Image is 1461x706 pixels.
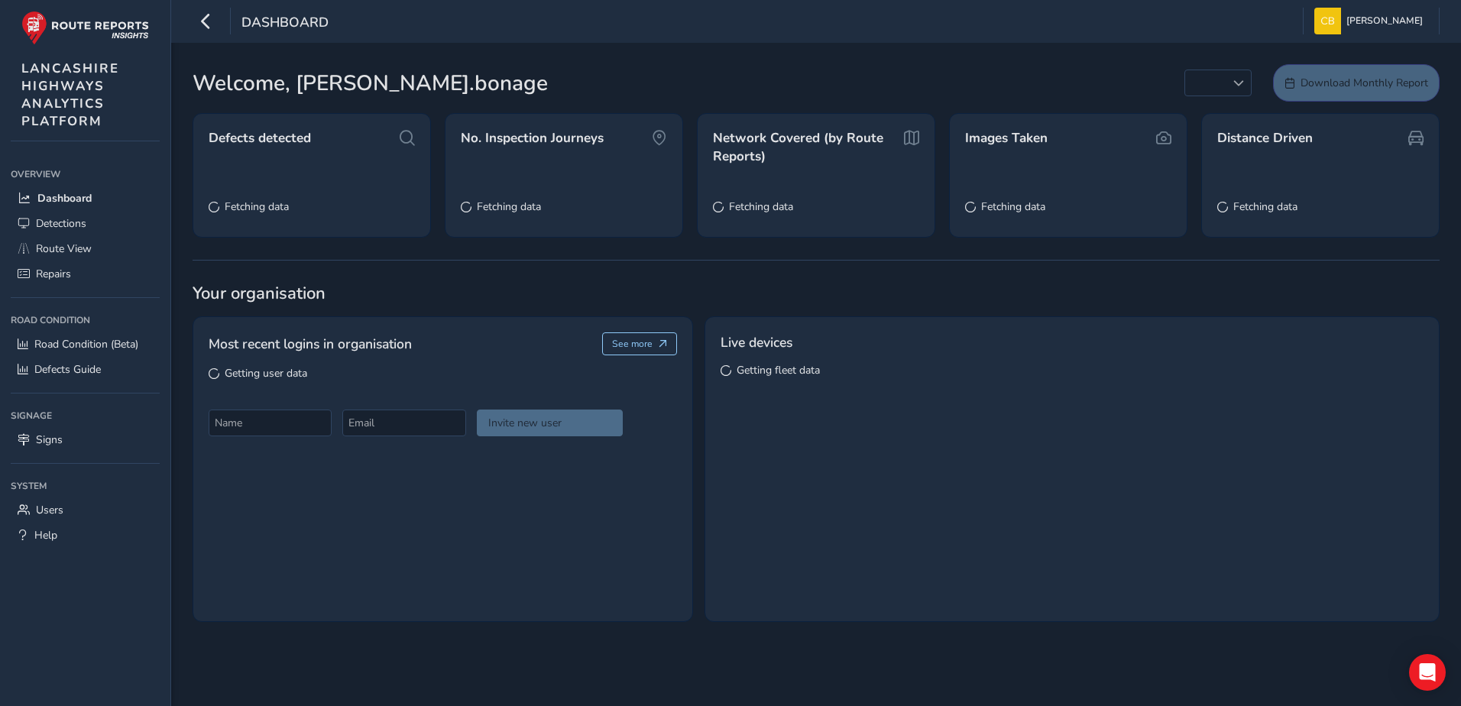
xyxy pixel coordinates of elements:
span: Images Taken [965,129,1048,147]
div: Overview [11,163,160,186]
a: Defects Guide [11,357,160,382]
div: Open Intercom Messenger [1409,654,1446,691]
button: [PERSON_NAME] [1314,8,1428,34]
span: Detections [36,216,86,231]
span: Users [36,503,63,517]
span: Fetching data [981,199,1045,214]
a: Route View [11,236,160,261]
span: Road Condition (Beta) [34,337,138,351]
span: Help [34,528,57,542]
span: Fetching data [1233,199,1297,214]
input: Name [209,410,332,436]
div: Road Condition [11,309,160,332]
a: Users [11,497,160,523]
span: Getting fleet data [737,363,820,377]
img: rr logo [21,11,149,45]
span: Repairs [36,267,71,281]
button: See more [602,332,678,355]
span: Fetching data [477,199,541,214]
img: diamond-layout [1314,8,1341,34]
span: Fetching data [729,199,793,214]
a: Dashboard [11,186,160,211]
span: Getting user data [225,366,307,381]
span: LANCASHIRE HIGHWAYS ANALYTICS PLATFORM [21,60,119,130]
span: Distance Driven [1217,129,1313,147]
span: Route View [36,241,92,256]
a: Help [11,523,160,548]
span: [PERSON_NAME] [1346,8,1423,34]
span: Network Covered (by Route Reports) [713,129,899,165]
input: Email [342,410,465,436]
span: Fetching data [225,199,289,214]
span: Welcome, [PERSON_NAME].bonage [193,67,548,99]
span: Signs [36,432,63,447]
div: Signage [11,404,160,427]
a: Road Condition (Beta) [11,332,160,357]
a: Detections [11,211,160,236]
span: Most recent logins in organisation [209,334,412,354]
span: Your organisation [193,282,1440,305]
span: Defects Guide [34,362,101,377]
a: Signs [11,427,160,452]
a: Repairs [11,261,160,287]
span: Dashboard [37,191,92,206]
span: Dashboard [241,13,329,34]
div: System [11,474,160,497]
span: See more [612,338,653,350]
span: Live devices [721,332,792,352]
span: Defects detected [209,129,311,147]
span: No. Inspection Journeys [461,129,604,147]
